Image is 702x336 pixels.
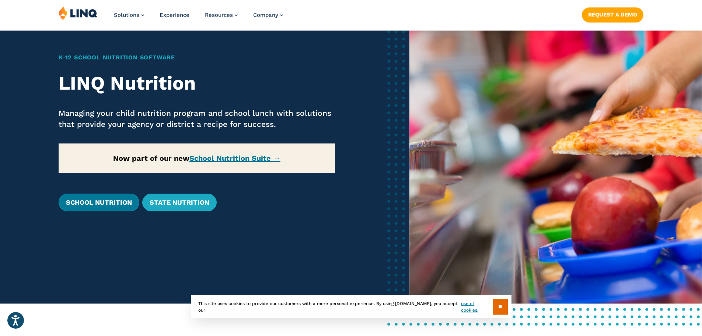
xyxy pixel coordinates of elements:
img: LINQ | K‑12 Software [59,6,98,20]
a: Request a Demo [582,7,643,22]
strong: Now part of our new [113,154,280,163]
nav: Button Navigation [582,6,643,22]
a: Experience [160,12,189,18]
strong: LINQ Nutrition [59,72,196,94]
p: Managing your child nutrition program and school lunch with solutions that provide your agency or... [59,108,335,130]
div: This site uses cookies to provide our customers with a more personal experience. By using [DOMAIN... [191,295,511,318]
a: School Nutrition Suite → [189,154,280,163]
a: State Nutrition [142,194,217,211]
nav: Primary Navigation [114,6,283,30]
a: Resources [205,12,238,18]
a: use of cookies. [461,300,492,314]
a: Solutions [114,12,144,18]
a: School Nutrition [59,194,139,211]
span: Company [253,12,278,18]
span: Resources [205,12,233,18]
h1: K‑12 School Nutrition Software [59,53,335,62]
span: Solutions [114,12,139,18]
a: Company [253,12,283,18]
